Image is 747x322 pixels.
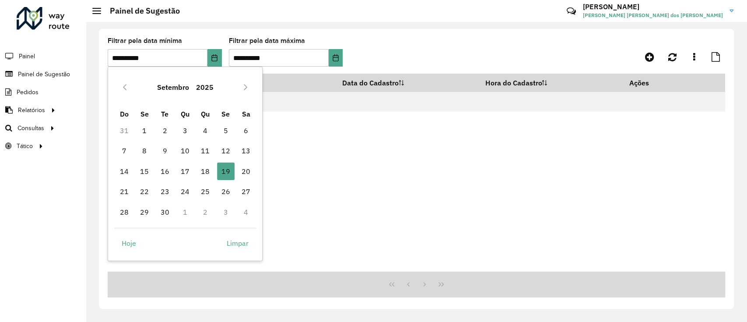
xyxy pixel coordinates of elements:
td: 28 [114,202,134,222]
td: 22 [134,181,154,202]
span: 17 [176,163,194,180]
span: 30 [156,203,174,221]
td: 16 [154,161,175,181]
span: 24 [176,183,194,200]
span: Hoje [122,238,136,248]
td: Nenhum registro encontrado [108,92,725,112]
span: 18 [196,163,214,180]
td: 4 [236,202,256,222]
td: 15 [134,161,154,181]
span: Pedidos [17,88,39,97]
span: 10 [176,142,194,159]
td: 23 [154,181,175,202]
button: Previous Month [118,80,132,94]
th: Data de Vigência [197,74,336,92]
td: 3 [216,202,236,222]
span: 23 [156,183,174,200]
td: 30 [154,202,175,222]
span: Relatórios [18,106,45,115]
td: 29 [134,202,154,222]
span: 15 [136,163,153,180]
td: 21 [114,181,134,202]
td: 25 [195,181,215,202]
td: 4 [195,120,215,141]
span: 4 [196,122,214,139]
td: 6 [236,120,256,141]
span: 5 [217,122,235,139]
span: Painel de Sugestão [18,70,70,79]
td: 20 [236,161,256,181]
span: 7 [116,142,133,159]
span: Te [161,110,168,118]
span: Tático [17,142,33,151]
th: Ações [623,74,676,92]
td: 5 [216,120,236,141]
td: 24 [175,181,195,202]
span: Se [221,110,230,118]
a: Contato Rápido [562,2,581,21]
span: 11 [196,142,214,159]
td: 1 [134,120,154,141]
span: Qu [201,110,210,118]
span: 6 [237,122,255,139]
td: 27 [236,181,256,202]
h3: [PERSON_NAME] [583,3,723,11]
td: 3 [175,120,195,141]
div: Choose Date [108,67,263,261]
span: 28 [116,203,133,221]
span: Painel [19,52,35,61]
td: 10 [175,141,195,161]
td: 8 [134,141,154,161]
span: 19 [217,163,235,180]
label: Filtrar pela data máxima [229,35,305,46]
span: Limpar [227,238,249,248]
span: 29 [136,203,153,221]
span: 2 [156,122,174,139]
td: 12 [216,141,236,161]
th: Hora do Cadastro [479,74,623,92]
button: Hoje [114,234,144,252]
td: 13 [236,141,256,161]
label: Filtrar pela data mínima [108,35,182,46]
button: Choose Date [207,49,222,67]
span: 12 [217,142,235,159]
td: 14 [114,161,134,181]
span: 26 [217,183,235,200]
span: 8 [136,142,153,159]
td: 18 [195,161,215,181]
span: Consultas [18,124,44,133]
span: 9 [156,142,174,159]
span: Qu [181,110,189,118]
span: Do [120,110,129,118]
h2: Painel de Sugestão [101,6,180,16]
th: Data do Cadastro [336,74,479,92]
span: 13 [237,142,255,159]
td: 7 [114,141,134,161]
button: Choose Year [193,77,217,98]
td: 17 [175,161,195,181]
button: Limpar [219,234,256,252]
button: Next Month [238,80,253,94]
td: 26 [216,181,236,202]
span: 16 [156,163,174,180]
span: Sa [242,110,250,118]
span: 3 [176,122,194,139]
span: Se [140,110,149,118]
button: Choose Date [329,49,343,67]
span: 20 [237,163,255,180]
td: 31 [114,120,134,141]
span: 14 [116,163,133,180]
span: [PERSON_NAME] [PERSON_NAME] dos [PERSON_NAME] [583,11,723,19]
td: 9 [154,141,175,161]
td: 2 [195,202,215,222]
td: 11 [195,141,215,161]
span: 25 [196,183,214,200]
td: 2 [154,120,175,141]
span: 22 [136,183,153,200]
td: 19 [216,161,236,181]
td: 1 [175,202,195,222]
button: Choose Month [154,77,193,98]
span: 1 [136,122,153,139]
span: 21 [116,183,133,200]
span: 27 [237,183,255,200]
